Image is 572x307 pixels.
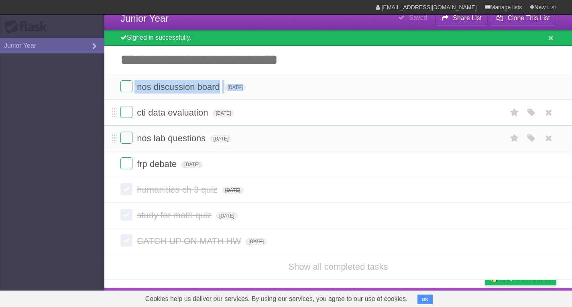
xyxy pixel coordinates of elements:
label: Done [120,209,132,221]
label: Done [120,80,132,92]
span: [DATE] [213,110,234,117]
span: Buy me a coffee [502,271,552,285]
b: Clone This List [507,14,550,21]
span: [DATE] [224,84,246,91]
label: Star task [507,132,522,145]
button: Clone This List [490,11,556,25]
span: nos discussion board [137,82,222,92]
button: Share List [435,11,488,25]
b: Share List [453,14,482,21]
div: Signed in successfully. [104,30,572,46]
span: Junior Year [120,13,169,24]
span: CATCH UP ON MATH HW [137,236,243,246]
span: frp debate [137,159,179,169]
span: humanities ch 3 quiz [137,185,220,195]
span: cti data evaluation [137,108,210,118]
span: [DATE] [216,212,238,220]
div: Flask [4,20,52,34]
span: Cookies help us deliver our services. By using our services, you agree to our use of cookies. [137,291,416,307]
button: OK [417,295,433,304]
a: Show all completed tasks [288,262,388,272]
span: [DATE] [245,238,267,245]
a: Developers [405,290,437,305]
span: [DATE] [222,187,244,194]
a: Privacy [474,290,495,305]
label: Done [120,234,132,246]
a: About [378,290,395,305]
span: nos lab questions [137,133,208,143]
b: Saved [409,14,427,21]
a: Suggest a feature [505,290,556,305]
a: Terms [447,290,465,305]
label: Done [120,157,132,169]
span: [DATE] [181,161,203,168]
label: Done [120,183,132,195]
label: Done [120,132,132,144]
span: [DATE] [210,135,232,142]
span: study for math quiz [137,210,214,220]
label: Star task [507,106,522,119]
label: Done [120,106,132,118]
